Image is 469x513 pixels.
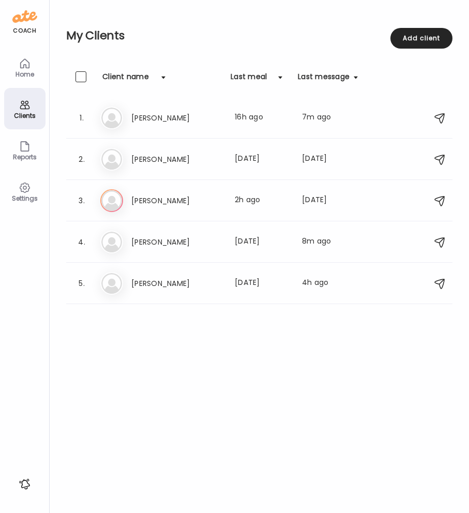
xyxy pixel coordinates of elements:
[390,28,452,49] div: Add client
[6,195,43,202] div: Settings
[6,71,43,78] div: Home
[235,112,290,124] div: 16h ago
[75,112,88,124] div: 1.
[302,194,358,207] div: [DATE]
[75,194,88,207] div: 3.
[235,236,290,248] div: [DATE]
[298,71,350,88] div: Last message
[13,26,36,35] div: coach
[235,277,290,290] div: [DATE]
[302,153,358,165] div: [DATE]
[6,154,43,160] div: Reports
[75,277,88,290] div: 5.
[102,71,149,88] div: Client name
[231,71,267,88] div: Last meal
[302,112,358,124] div: 7m ago
[302,236,358,248] div: 8m ago
[235,153,290,165] div: [DATE]
[131,277,222,290] h3: [PERSON_NAME]
[235,194,290,207] div: 2h ago
[302,277,358,290] div: 4h ago
[66,28,452,43] h2: My Clients
[75,236,88,248] div: 4.
[6,112,43,119] div: Clients
[131,194,222,207] h3: [PERSON_NAME]
[131,153,222,165] h3: [PERSON_NAME]
[12,8,37,25] img: ate
[131,236,222,248] h3: [PERSON_NAME]
[131,112,222,124] h3: [PERSON_NAME]
[75,153,88,165] div: 2.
